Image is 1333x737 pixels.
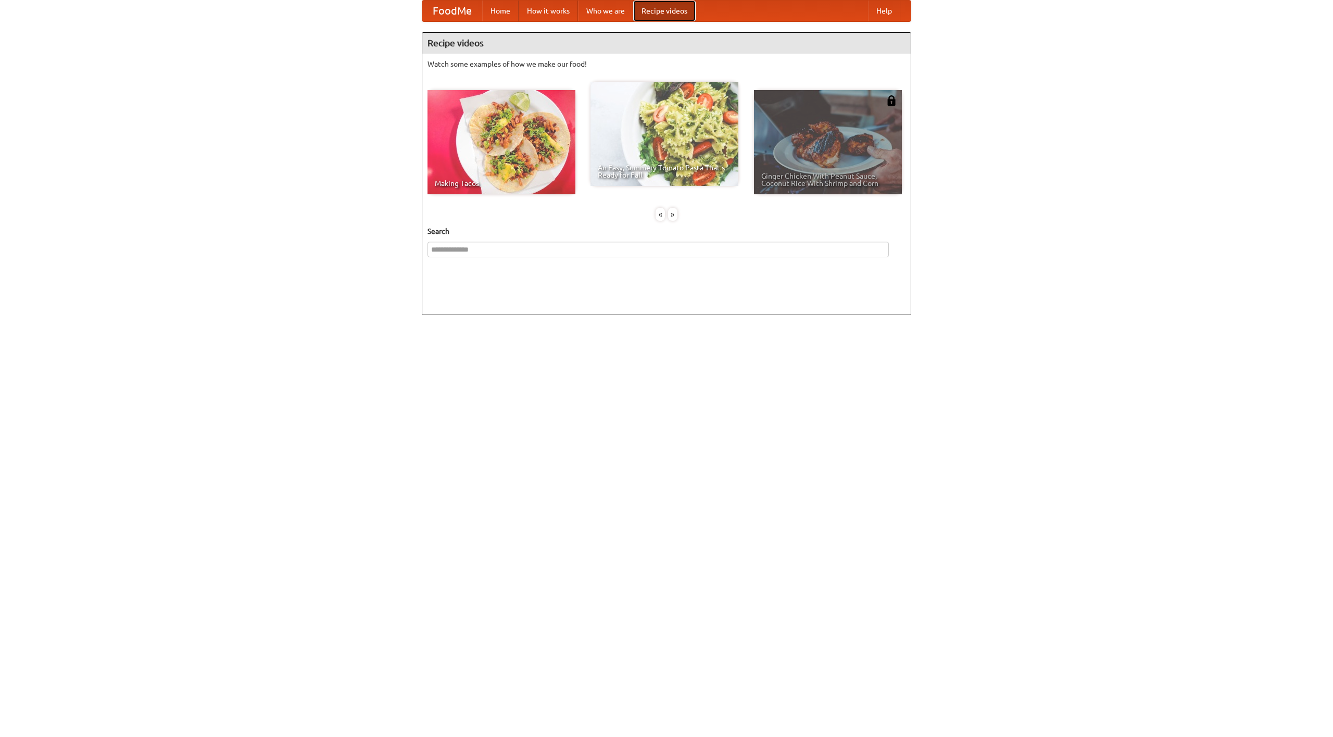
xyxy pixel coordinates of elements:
div: » [668,208,677,221]
h5: Search [427,226,906,236]
a: An Easy, Summery Tomato Pasta That's Ready for Fall [590,82,738,186]
a: How it works [519,1,578,21]
h4: Recipe videos [422,33,911,54]
span: Making Tacos [435,180,568,187]
span: An Easy, Summery Tomato Pasta That's Ready for Fall [598,164,731,179]
a: FoodMe [422,1,482,21]
div: « [656,208,665,221]
img: 483408.png [886,95,897,106]
a: Who we are [578,1,633,21]
a: Making Tacos [427,90,575,194]
a: Home [482,1,519,21]
a: Help [868,1,900,21]
a: Recipe videos [633,1,696,21]
p: Watch some examples of how we make our food! [427,59,906,69]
